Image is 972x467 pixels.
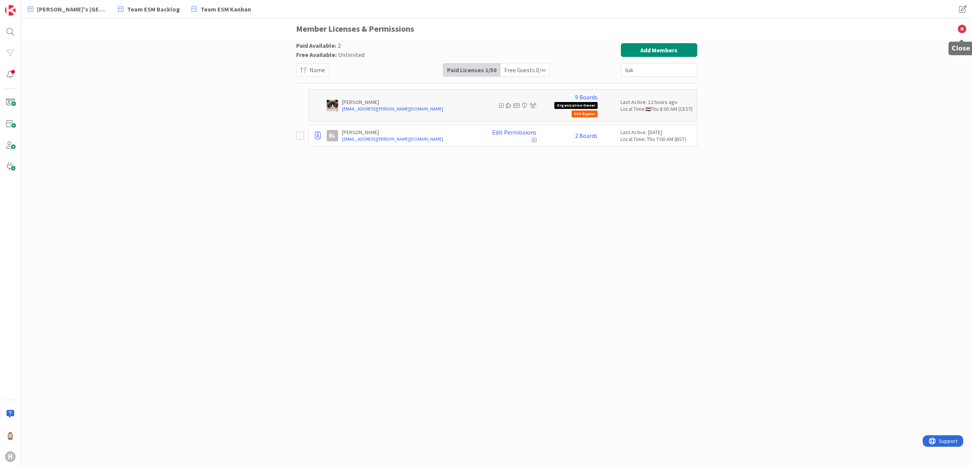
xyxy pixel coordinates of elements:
span: Free Available: [296,51,337,58]
img: Kv [327,100,338,111]
p: [PERSON_NAME] [342,99,475,105]
img: Rv [5,430,16,441]
div: Last Active: 12 hours ago [620,99,693,105]
p: [PERSON_NAME] [342,129,475,136]
span: Unlimited [338,51,364,58]
div: Last Active: [DATE] [620,129,693,136]
a: 9 Boards [575,94,598,101]
span: Support [16,1,35,10]
span: 2 [338,42,341,49]
div: Free Guests 0 / ∞ [501,63,549,76]
a: Edit Permissions [492,129,536,136]
a: [PERSON_NAME]'s [GEOGRAPHIC_DATA] [23,2,111,16]
div: H [5,451,16,462]
a: [EMAIL_ADDRESS][PERSON_NAME][DOMAIN_NAME] [342,136,475,143]
div: Paid Licenses 1 / 50 [443,63,501,76]
a: 2 Boards [575,132,598,139]
a: [EMAIL_ADDRESS][PERSON_NAME][DOMAIN_NAME] [342,105,475,112]
div: Local Time: Thu 7:00 AM (BST) [620,136,693,143]
a: Team ESM Kanban [187,2,256,16]
img: nl.png [646,107,651,111]
a: Team ESM Backlog [113,2,185,16]
span: Organization Owner [554,102,598,109]
span: Name [309,65,325,75]
button: Add Members [621,43,697,57]
div: Local Time: Thu 8:00 AM (CEST) [620,105,693,112]
h3: Member Licenses & Permissions [296,18,697,39]
button: Name [296,63,329,77]
div: BL [327,130,338,141]
input: Search Paid Licenses... [621,63,697,77]
span: Team ESM Backlog [127,5,180,14]
h5: Close [952,45,970,52]
span: SSO Bypass [572,110,598,117]
img: Visit kanbanzone.com [5,5,16,16]
span: [PERSON_NAME]'s [GEOGRAPHIC_DATA] [37,5,107,14]
span: Team ESM Kanban [201,5,251,14]
span: Paid Available: [296,42,336,49]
